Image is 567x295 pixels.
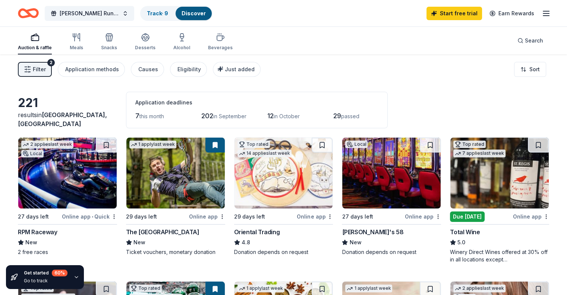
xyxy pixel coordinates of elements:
div: Online app Quick [62,212,117,221]
div: 27 days left [342,212,373,221]
div: 27 days left [18,212,49,221]
a: Image for The Adventure Park1 applylast week29 days leftOnline appThe [GEOGRAPHIC_DATA]NewTicket ... [126,137,225,256]
div: Local [345,141,368,148]
span: this month [139,113,164,119]
button: Beverages [208,30,233,54]
span: in October [274,113,300,119]
div: Top rated [237,141,270,148]
a: Image for Jake's 58Local27 days leftOnline app[PERSON_NAME]'s 58NewDonation depends on request [342,137,441,256]
span: [PERSON_NAME] Run for Hope [60,9,119,18]
span: Just added [225,66,255,72]
div: Beverages [208,45,233,51]
button: [PERSON_NAME] Run for Hope [45,6,134,21]
a: Track· 9 [147,10,168,16]
img: Image for Total Wine [450,138,549,208]
span: • [92,214,93,220]
button: Filter2 [18,62,52,77]
div: 2 free races [18,248,117,256]
div: Ticket vouchers, monetary donation [126,248,225,256]
button: Auction & raffle [18,30,52,54]
span: Sort [529,65,540,74]
div: 1 apply last week [345,285,392,292]
div: 29 days left [126,212,157,221]
button: Meals [70,30,83,54]
div: Total Wine [450,227,480,236]
div: Go to track [24,278,67,284]
button: Eligibility [170,62,207,77]
button: Search [511,33,549,48]
img: Image for Jake's 58 [342,138,441,208]
span: Search [525,36,543,45]
span: 5.0 [457,238,465,247]
button: Sort [514,62,546,77]
span: 12 [267,112,274,120]
a: Discover [182,10,206,16]
div: 1 apply last week [129,141,176,148]
div: The [GEOGRAPHIC_DATA] [126,227,199,236]
div: Causes [138,65,158,74]
div: 2 [47,59,55,66]
div: Application deadlines [135,98,378,107]
div: Due [DATE] [450,211,485,222]
div: Online app [189,212,225,221]
button: Application methods [58,62,125,77]
span: in [18,111,107,128]
div: Donation depends on request [342,248,441,256]
a: Image for Total WineTop rated7 applieslast weekDue [DATE]Online appTotal Wine5.0Winery Direct Win... [450,137,549,263]
div: Desserts [135,45,155,51]
span: Filter [33,65,46,74]
div: Meals [70,45,83,51]
div: results [18,110,117,128]
a: Start free trial [426,7,482,20]
div: 221 [18,95,117,110]
div: Online app [297,212,333,221]
span: 29 [333,112,341,120]
a: Home [18,4,39,22]
div: 29 days left [234,212,265,221]
div: 60 % [52,270,67,276]
button: Just added [213,62,261,77]
div: Online app [405,212,441,221]
div: Alcohol [173,45,190,51]
span: New [349,238,361,247]
button: Causes [131,62,164,77]
span: New [133,238,145,247]
div: Eligibility [177,65,201,74]
div: RPM Raceway [18,227,57,236]
span: 202 [201,112,213,120]
div: 14 applies last week [237,150,292,157]
a: Earn Rewards [485,7,539,20]
div: Auction & raffle [18,45,52,51]
img: Image for Oriental Trading [234,138,333,208]
div: Get started [24,270,67,276]
div: Local [21,150,44,157]
span: 7 [135,112,139,120]
button: Alcohol [173,30,190,54]
span: passed [341,113,359,119]
button: Snacks [101,30,117,54]
div: Top rated [129,285,162,292]
div: 2 applies last week [21,141,73,148]
div: Oriental Trading [234,227,280,236]
div: Application methods [65,65,119,74]
div: [PERSON_NAME]'s 58 [342,227,403,236]
a: Image for Oriental TradingTop rated14 applieslast week29 days leftOnline appOriental Trading4.8Do... [234,137,333,256]
div: 1 apply last week [237,285,284,292]
button: Desserts [135,30,155,54]
div: 2 applies last week [453,285,505,292]
button: Track· 9Discover [140,6,212,21]
span: [GEOGRAPHIC_DATA], [GEOGRAPHIC_DATA] [18,111,107,128]
div: Winery Direct Wines offered at 30% off in all locations except [GEOGRAPHIC_DATA], [GEOGRAPHIC_DAT... [450,248,549,263]
span: 4.8 [242,238,250,247]
img: Image for The Adventure Park [126,138,225,208]
div: Top rated [453,141,486,148]
div: Donation depends on request [234,248,333,256]
a: Image for RPM Raceway2 applieslast weekLocal27 days leftOnline app•QuickRPM RacewayNew2 free races [18,137,117,256]
span: in September [213,113,246,119]
img: Image for RPM Raceway [18,138,117,208]
span: New [25,238,37,247]
div: Online app [513,212,549,221]
div: Snacks [101,45,117,51]
div: 7 applies last week [453,150,505,157]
